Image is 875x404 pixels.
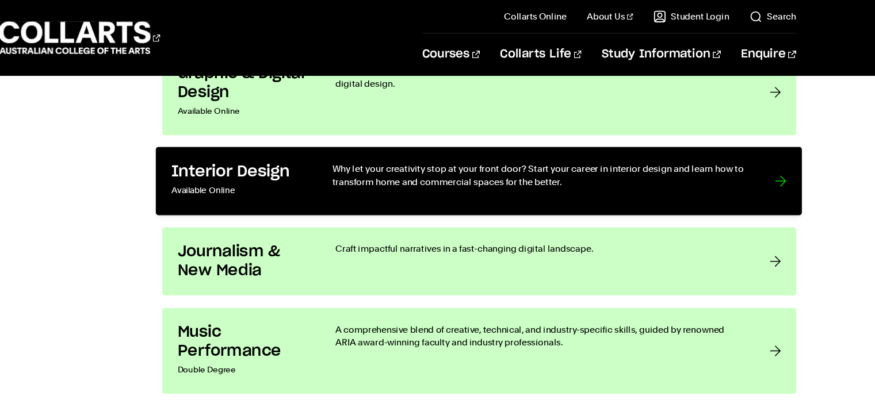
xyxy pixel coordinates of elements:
h3: Graphic & Digital Design [237,59,358,93]
p: A comprehensive blend of creative, technical, and industry-specific skills, guided by renowned AR... [381,294,753,317]
p: Craft impactful narratives in a fast-changing digital landscape. [381,221,753,232]
a: Interior Design Available Online Why let your creativity stop at your front door? Start your care... [217,134,807,196]
p: Available Online [232,166,355,182]
a: Courses [460,30,513,68]
a: Collarts Life [531,30,605,68]
a: About Us [610,9,652,21]
a: Student Login [671,9,740,21]
h3: Interior Design [232,148,355,166]
a: Study Information [624,30,732,68]
a: Graphic & Digital Design Available Online Get the industry-ready skills and experience you need t... [223,45,800,123]
p: Double Degree [237,329,358,345]
a: Journalism & New Media Craft impactful narratives in a fast-changing digital landscape. [223,207,800,269]
h3: Journalism & New Media [237,221,358,255]
a: Search [758,9,801,21]
a: Music Performance Double Degree A comprehensive blend of creative, technical, and industry-specif... [223,280,800,359]
p: Available Online [237,93,358,109]
a: Collarts Online [534,9,591,21]
a: Enquire [751,30,801,68]
h3: Music Performance [237,294,358,329]
div: Go to homepage [74,18,221,51]
p: Why let your creativity stop at your front door? Start your career in interior design and learn h... [379,148,758,172]
p: Get the industry-ready skills and experience you need to make a lasting career out of graphic and... [381,59,753,82]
